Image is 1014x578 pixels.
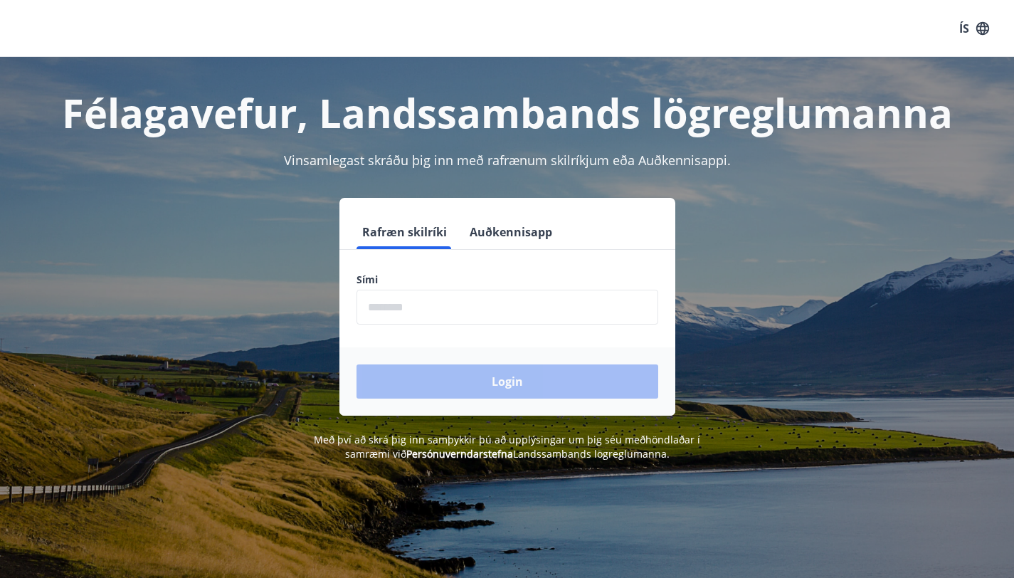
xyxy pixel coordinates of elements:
[357,215,453,249] button: Rafræn skilríki
[17,85,997,140] h1: Félagavefur, Landssambands lögreglumanna
[314,433,700,461] span: Með því að skrá þig inn samþykkir þú að upplýsingar um þig séu meðhöndlaðar í samræmi við Landssa...
[357,273,658,287] label: Sími
[464,215,558,249] button: Auðkennisapp
[951,16,997,41] button: ÍS
[284,152,731,169] span: Vinsamlegast skráðu þig inn með rafrænum skilríkjum eða Auðkennisappi.
[406,447,513,461] a: Persónuverndarstefna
